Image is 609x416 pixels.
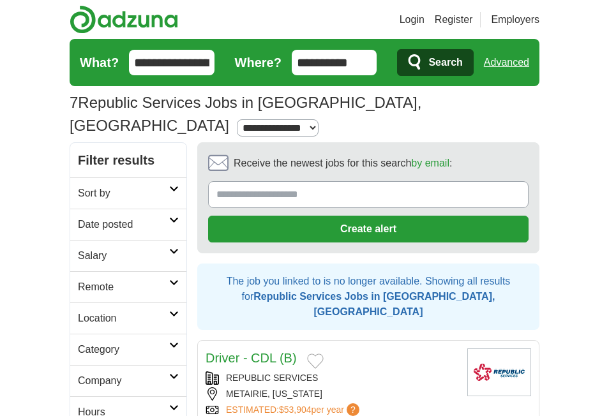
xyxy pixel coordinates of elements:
h2: Company [78,373,169,389]
h2: Location [78,311,169,326]
span: ? [347,403,359,416]
h2: Filter results [70,143,186,177]
span: 7 [70,91,78,114]
h2: Category [78,342,169,357]
img: Republic Services logo [467,348,531,396]
button: Add to favorite jobs [307,353,324,369]
h1: Republic Services Jobs in [GEOGRAPHIC_DATA], [GEOGRAPHIC_DATA] [70,94,421,134]
h2: Remote [78,279,169,295]
a: Driver - CDL (B) [206,351,297,365]
span: Search [428,50,462,75]
a: Location [70,302,186,334]
button: Create alert [208,216,529,242]
a: Sort by [70,177,186,209]
img: Adzuna logo [70,5,178,34]
a: by email [411,158,449,168]
h2: Salary [78,248,169,264]
a: Date posted [70,209,186,240]
a: Login [400,12,425,27]
button: Search [397,49,473,76]
h2: Date posted [78,217,169,232]
a: Salary [70,240,186,271]
a: REPUBLIC SERVICES [226,373,318,383]
a: Advanced [484,50,529,75]
a: Company [70,365,186,396]
a: Remote [70,271,186,302]
a: Category [70,334,186,365]
label: Where? [235,53,282,72]
div: METAIRIE, [US_STATE] [206,387,457,401]
a: Register [435,12,473,27]
label: What? [80,53,119,72]
span: Receive the newest jobs for this search : [234,156,452,171]
strong: Republic Services Jobs in [GEOGRAPHIC_DATA], [GEOGRAPHIC_DATA] [253,291,495,317]
h2: Sort by [78,186,169,201]
div: The job you linked to is no longer available. Showing all results for [197,264,539,330]
span: $53,904 [279,405,312,415]
a: Employers [491,12,539,27]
